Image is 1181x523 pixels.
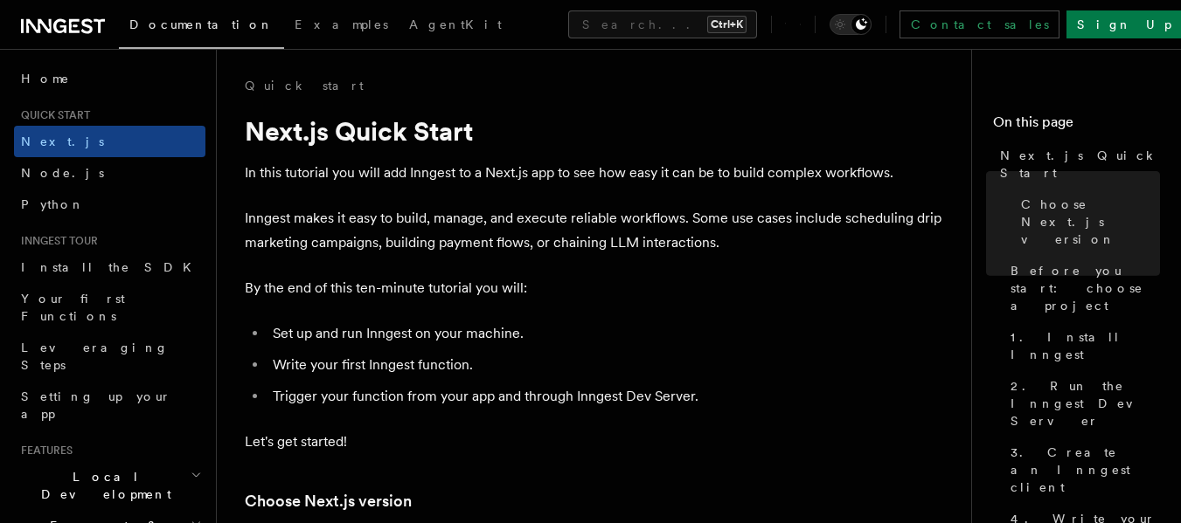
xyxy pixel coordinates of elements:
a: Choose Next.js version [1014,189,1160,255]
span: Your first Functions [21,292,125,323]
a: Examples [284,5,399,47]
a: 3. Create an Inngest client [1004,437,1160,503]
a: Documentation [119,5,284,49]
span: 3. Create an Inngest client [1011,444,1160,496]
a: Home [14,63,205,94]
span: Node.js [21,166,104,180]
button: Search...Ctrl+K [568,10,757,38]
p: Let's get started! [245,430,944,454]
a: Choose Next.js version [245,489,412,513]
span: 1. Install Inngest [1011,328,1160,363]
span: Next.js Quick Start [1000,147,1160,182]
li: Set up and run Inngest on your machine. [267,321,944,346]
button: Local Development [14,461,205,510]
kbd: Ctrl+K [707,16,747,33]
span: Setting up your app [21,389,171,421]
span: Home [21,70,70,87]
span: Documentation [129,17,274,31]
a: Your first Functions [14,283,205,332]
span: Next.js [21,134,104,148]
span: 2. Run the Inngest Dev Server [1011,377,1160,430]
span: Before you start: choose a project [1011,262,1160,314]
a: 2. Run the Inngest Dev Server [1004,370,1160,437]
a: Next.js Quick Start [993,140,1160,189]
a: Python [14,189,205,220]
a: Leveraging Steps [14,332,205,381]
span: Quick start [14,108,90,122]
button: Toggle dark mode [830,14,872,35]
span: Features [14,444,73,458]
span: Inngest tour [14,234,98,248]
span: Install the SDK [21,260,202,274]
a: Quick start [245,77,364,94]
span: Choose Next.js version [1021,196,1160,248]
span: AgentKit [409,17,502,31]
span: Leveraging Steps [21,341,169,372]
li: Trigger your function from your app and through Inngest Dev Server. [267,384,944,409]
a: 1. Install Inngest [1004,321,1160,370]
a: Node.js [14,157,205,189]
a: AgentKit [399,5,512,47]
a: Contact sales [900,10,1059,38]
a: Setting up your app [14,381,205,430]
li: Write your first Inngest function. [267,353,944,377]
a: Install the SDK [14,251,205,283]
span: Local Development [14,468,191,503]
span: Examples [295,17,388,31]
p: In this tutorial you will add Inngest to a Next.js app to see how easy it can be to build complex... [245,161,944,185]
a: Next.js [14,126,205,157]
span: Python [21,197,85,211]
p: By the end of this ten-minute tutorial you will: [245,276,944,300]
p: Inngest makes it easy to build, manage, and execute reliable workflows. Some use cases include sc... [245,206,944,255]
h4: On this page [993,112,1160,140]
h1: Next.js Quick Start [245,115,944,147]
a: Before you start: choose a project [1004,255,1160,321]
